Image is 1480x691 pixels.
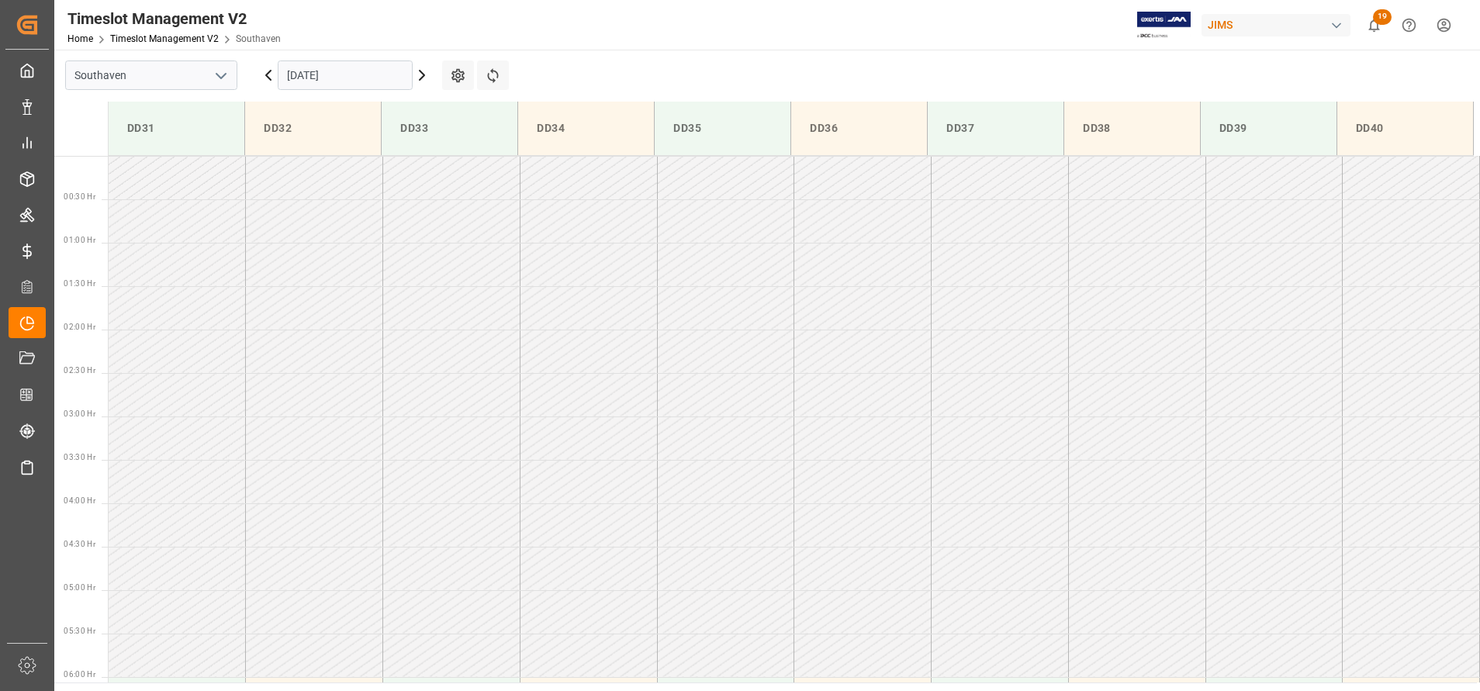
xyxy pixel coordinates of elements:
span: 19 [1373,9,1392,25]
input: Type to search/select [65,60,237,90]
div: DD33 [394,114,505,143]
span: 05:30 Hr [64,627,95,635]
span: 03:00 Hr [64,409,95,418]
span: 03:30 Hr [64,453,95,461]
button: show 19 new notifications [1357,8,1392,43]
span: 02:30 Hr [64,366,95,375]
a: Home [67,33,93,44]
div: DD35 [667,114,778,143]
span: 05:00 Hr [64,583,95,592]
div: DD34 [531,114,641,143]
span: 01:30 Hr [64,279,95,288]
span: 06:00 Hr [64,670,95,679]
span: 02:00 Hr [64,323,95,331]
div: Timeslot Management V2 [67,7,281,30]
span: 04:00 Hr [64,496,95,505]
input: DD-MM-YYYY [278,60,413,90]
div: DD37 [940,114,1051,143]
span: 04:30 Hr [64,540,95,548]
span: 00:30 Hr [64,192,95,201]
div: DD38 [1077,114,1188,143]
div: DD31 [121,114,232,143]
div: DD39 [1213,114,1324,143]
div: DD36 [804,114,915,143]
button: Help Center [1392,8,1426,43]
img: Exertis%20JAM%20-%20Email%20Logo.jpg_1722504956.jpg [1137,12,1191,39]
button: JIMS [1202,10,1357,40]
button: open menu [209,64,232,88]
div: DD32 [258,114,368,143]
a: Timeslot Management V2 [110,33,219,44]
span: 01:00 Hr [64,236,95,244]
div: DD40 [1350,114,1461,143]
div: JIMS [1202,14,1350,36]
